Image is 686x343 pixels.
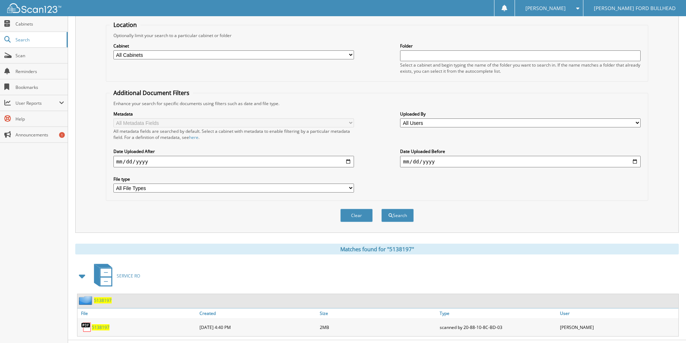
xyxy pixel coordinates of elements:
span: Search [15,37,63,43]
a: User [558,308,678,318]
label: Metadata [113,111,354,117]
button: Search [381,209,414,222]
div: scanned by 20-88-10-8C-BD-03 [438,320,558,334]
span: Bookmarks [15,84,64,90]
a: Created [198,308,318,318]
a: here [189,134,198,140]
iframe: Chat Widget [650,308,686,343]
span: [PERSON_NAME] [525,6,566,10]
img: folder2.png [79,296,94,305]
div: Optionally limit your search to a particular cabinet or folder [110,32,644,39]
img: PDF.png [81,322,92,333]
div: All metadata fields are searched by default. Select a cabinet with metadata to enable filtering b... [113,128,354,140]
span: [PERSON_NAME] FORD BULLHEAD [594,6,676,10]
div: Matches found for "5138197" [75,244,679,254]
div: [DATE] 4:40 PM [198,320,318,334]
div: 2MB [318,320,438,334]
span: SERVICE RO [117,273,140,279]
div: Enhance your search for specific documents using filters such as date and file type. [110,100,644,107]
button: Clear [340,209,373,222]
a: SERVICE RO [90,262,140,290]
span: Help [15,116,64,122]
span: Scan [15,53,64,59]
div: 1 [59,132,65,138]
label: Folder [400,43,641,49]
label: Date Uploaded Before [400,148,641,154]
span: Announcements [15,132,64,138]
span: Reminders [15,68,64,75]
label: Uploaded By [400,111,641,117]
div: [PERSON_NAME] [558,320,678,334]
a: Type [438,308,558,318]
a: 5138197 [92,324,109,330]
label: Date Uploaded After [113,148,354,154]
a: File [77,308,198,318]
span: User Reports [15,100,59,106]
label: File type [113,176,354,182]
legend: Location [110,21,140,29]
label: Cabinet [113,43,354,49]
span: Cabinets [15,21,64,27]
legend: Additional Document Filters [110,89,193,97]
img: scan123-logo-white.svg [7,3,61,13]
input: start [113,156,354,167]
a: 5138197 [94,297,112,303]
a: Size [318,308,438,318]
input: end [400,156,641,167]
div: Select a cabinet and begin typing the name of the folder you want to search in. If the name match... [400,62,641,74]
